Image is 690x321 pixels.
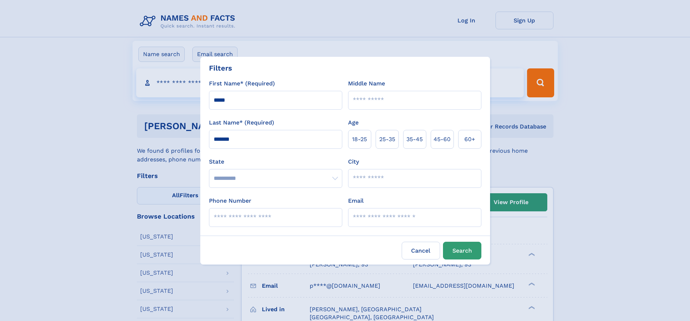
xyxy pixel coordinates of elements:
[209,63,232,73] div: Filters
[209,118,274,127] label: Last Name* (Required)
[209,157,342,166] label: State
[348,197,364,205] label: Email
[348,157,359,166] label: City
[348,118,359,127] label: Age
[464,135,475,144] span: 60+
[406,135,423,144] span: 35‑45
[434,135,451,144] span: 45‑60
[352,135,367,144] span: 18‑25
[209,197,251,205] label: Phone Number
[209,79,275,88] label: First Name* (Required)
[402,242,440,259] label: Cancel
[348,79,385,88] label: Middle Name
[379,135,395,144] span: 25‑35
[443,242,481,259] button: Search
